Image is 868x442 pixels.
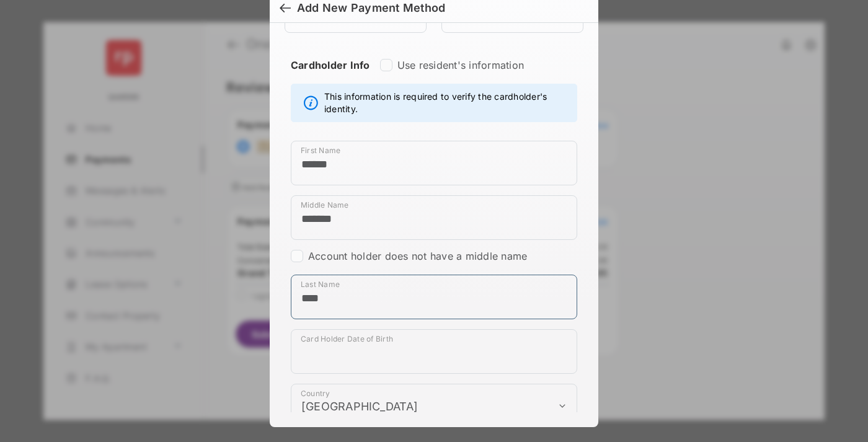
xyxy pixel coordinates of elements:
[308,250,527,262] label: Account holder does not have a middle name
[297,1,445,15] div: Add New Payment Method
[291,384,577,428] div: payment_method_screening[postal_addresses][country]
[324,91,570,115] span: This information is required to verify the cardholder's identity.
[291,59,370,94] strong: Cardholder Info
[397,59,524,71] label: Use resident's information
